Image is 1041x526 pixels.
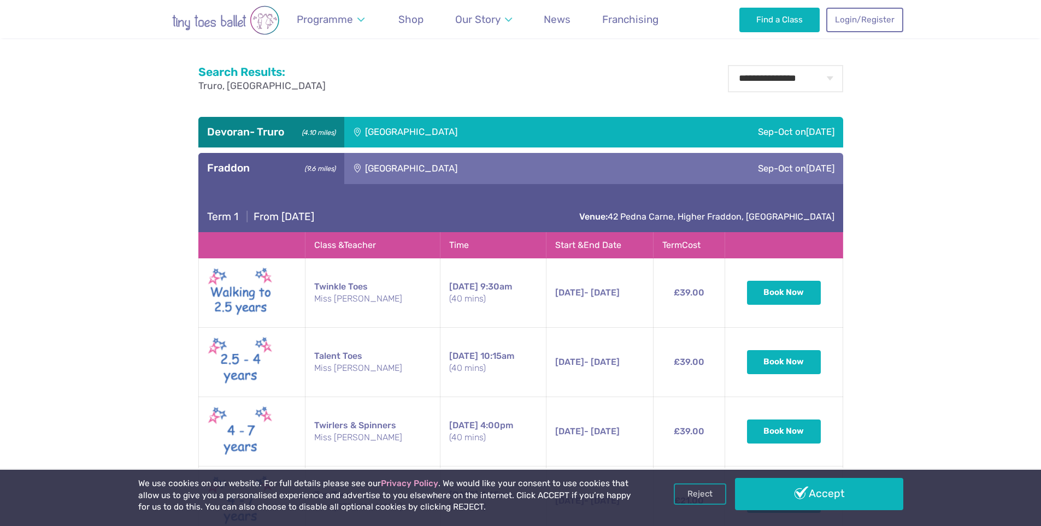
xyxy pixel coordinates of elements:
span: [DATE] [449,281,478,292]
a: Find a Class [739,8,820,32]
td: Twirlers & Spinners [305,397,440,466]
img: tiny toes ballet [138,5,313,35]
small: (40 mins) [449,362,537,374]
span: Programme [297,13,353,26]
small: (40 mins) [449,432,537,444]
td: 9:30am [440,258,546,327]
th: Term Cost [654,232,725,258]
td: £39.00 [654,258,725,327]
th: Time [440,232,546,258]
img: Talent toes New (May 2025) [208,334,273,390]
span: Our Story [455,13,501,26]
img: Twirlers & Spinners New (May 2025) [208,404,273,459]
h3: Devoran- Truro [207,126,336,139]
span: Term 1 [207,210,238,223]
a: Franchising [597,7,664,32]
a: Shop [393,7,429,32]
span: [DATE] [555,357,584,367]
strong: Venue: [579,211,608,222]
span: Franchising [602,13,658,26]
span: | [241,210,254,223]
span: [DATE] [449,420,478,430]
small: Miss [PERSON_NAME] [314,293,431,305]
td: Talent Toes [305,327,440,397]
span: [DATE] [806,163,834,174]
td: 10:15am [440,327,546,397]
p: Truro, [GEOGRAPHIC_DATA] [198,79,326,93]
a: Venue:42 Pedna Carne, Higher Fraddon, [GEOGRAPHIC_DATA] [579,211,834,222]
span: News [544,13,571,26]
a: Login/Register [826,8,903,32]
td: Twinkle Toes [305,258,440,327]
div: [GEOGRAPHIC_DATA] [344,117,626,147]
span: [DATE] [806,126,834,137]
span: Shop [398,13,424,26]
small: (9.6 miles) [301,162,335,173]
td: 4:00pm [440,397,546,466]
h2: Search Results: [198,65,326,79]
td: £39.00 [654,397,725,466]
small: (40 mins) [449,293,537,305]
a: News [539,7,576,32]
h3: Fraddon [207,162,336,175]
div: Sep-Oct on [626,117,843,147]
td: £39.00 [654,327,725,397]
button: Book Now [747,419,821,444]
button: Book Now [747,281,821,305]
small: Miss [PERSON_NAME] [314,362,431,374]
span: - [DATE] [555,426,620,436]
a: Accept [735,478,903,510]
span: [DATE] [555,287,584,298]
img: Walking to Twinkle New (May 2025) [208,265,273,321]
th: Start & End Date [546,232,653,258]
div: [GEOGRAPHIC_DATA] [344,153,626,184]
span: - [DATE] [555,357,620,367]
button: Book Now [747,350,821,374]
a: Programme [292,7,370,32]
span: [DATE] [555,426,584,436]
a: Privacy Policy [381,478,438,488]
span: - [DATE] [555,287,620,298]
p: We use cookies on our website. For full details please see our . We would like your consent to us... [138,478,636,513]
a: Our Story [450,7,517,32]
th: Class & Teacher [305,232,440,258]
div: Sep-Oct on [626,153,843,184]
small: Miss [PERSON_NAME] [314,432,431,444]
h4: From [DATE] [207,210,314,223]
a: Reject [674,483,726,504]
span: [DATE] [449,351,478,361]
small: (4.10 miles) [298,126,335,137]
